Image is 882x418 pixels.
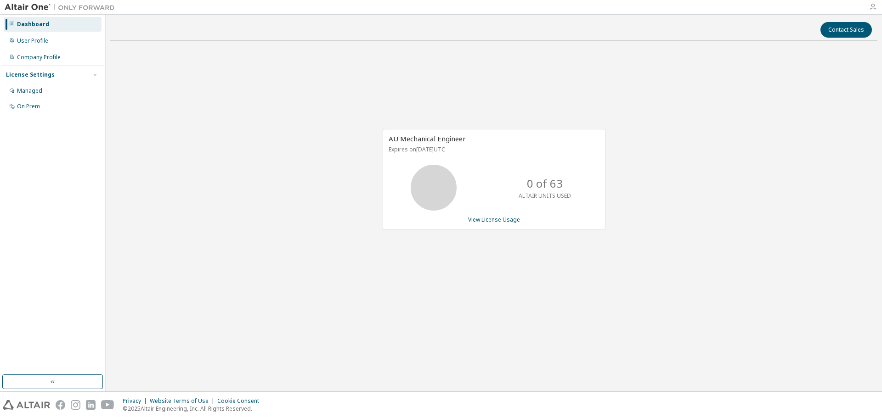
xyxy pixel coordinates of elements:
[217,397,265,405] div: Cookie Consent
[3,400,50,410] img: altair_logo.svg
[5,3,119,12] img: Altair One
[17,87,42,95] div: Managed
[86,400,96,410] img: linkedin.svg
[123,397,150,405] div: Privacy
[101,400,114,410] img: youtube.svg
[17,103,40,110] div: On Prem
[527,176,563,191] p: 0 of 63
[519,192,571,200] p: ALTAIR UNITS USED
[56,400,65,410] img: facebook.svg
[6,71,55,78] div: License Settings
[389,145,597,153] p: Expires on [DATE] UTC
[17,21,49,28] div: Dashboard
[17,37,48,45] div: User Profile
[389,134,466,143] span: AU Mechanical Engineer
[71,400,80,410] img: instagram.svg
[468,216,520,223] a: View License Usage
[150,397,217,405] div: Website Terms of Use
[820,22,872,38] button: Contact Sales
[123,405,265,412] p: © 2025 Altair Engineering, Inc. All Rights Reserved.
[17,54,61,61] div: Company Profile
